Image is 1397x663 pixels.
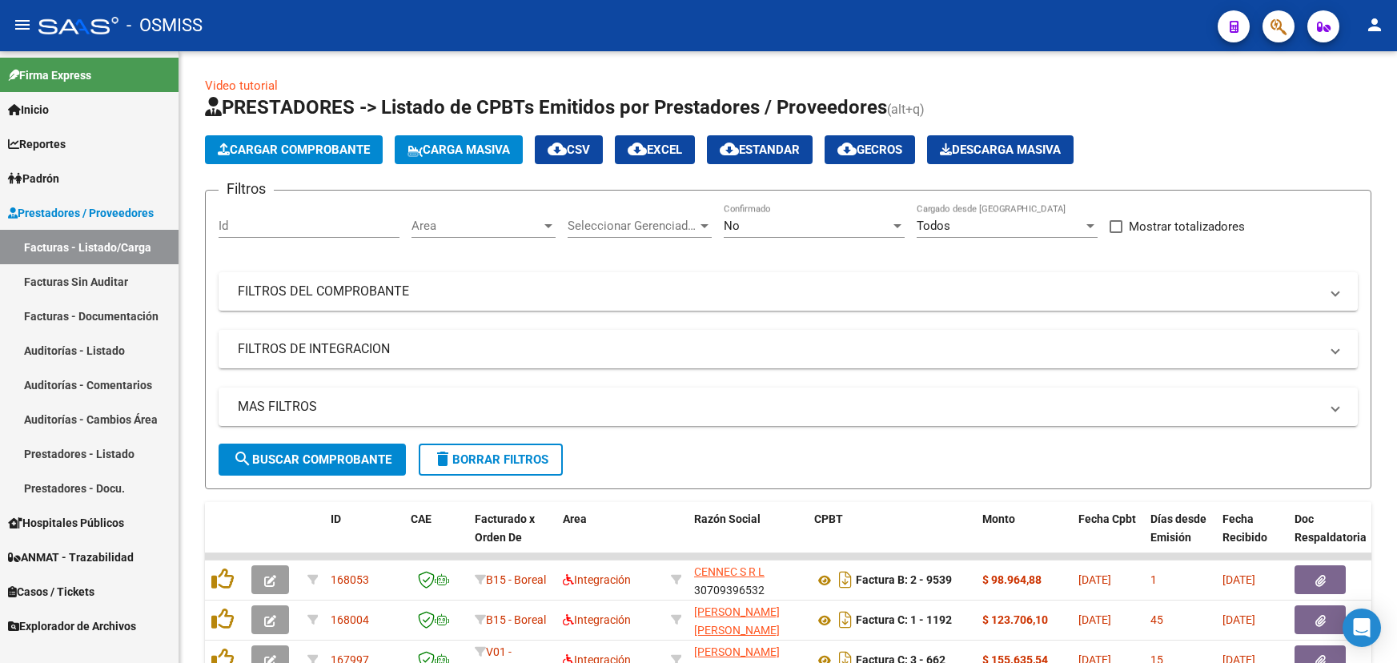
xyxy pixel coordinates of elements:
span: Borrar Filtros [433,452,548,467]
span: Integración [563,613,631,626]
span: [PERSON_NAME] [694,645,780,658]
datatable-header-cell: Facturado x Orden De [468,502,556,573]
datatable-header-cell: Area [556,502,664,573]
span: Seleccionar Gerenciador [568,219,697,233]
a: Video tutorial [205,78,278,93]
button: EXCEL [615,135,695,164]
mat-expansion-panel-header: FILTROS DE INTEGRACION [219,330,1358,368]
span: Explorador de Archivos [8,617,136,635]
span: Todos [917,219,950,233]
span: [PERSON_NAME] [PERSON_NAME] [694,605,780,637]
strong: Factura C: 1 - 1192 [856,614,952,627]
button: Estandar [707,135,813,164]
span: PRESTADORES -> Listado de CPBTs Emitidos por Prestadores / Proveedores [205,96,887,119]
span: Facturado x Orden De [475,512,535,544]
datatable-header-cell: CPBT [808,502,976,573]
span: [DATE] [1078,573,1111,586]
mat-expansion-panel-header: FILTROS DEL COMPROBANTE [219,272,1358,311]
button: CSV [535,135,603,164]
span: ID [331,512,341,525]
mat-icon: person [1365,15,1384,34]
span: (alt+q) [887,102,925,117]
span: [DATE] [1222,613,1255,626]
div: 27374197520 [694,603,801,637]
span: Doc Respaldatoria [1295,512,1367,544]
mat-icon: cloud_download [720,139,739,159]
button: Cargar Comprobante [205,135,383,164]
datatable-header-cell: Fecha Recibido [1216,502,1288,573]
mat-icon: delete [433,449,452,468]
span: Cargar Comprobante [218,143,370,157]
strong: $ 98.964,88 [982,573,1042,586]
span: CSV [548,143,590,157]
span: Gecros [837,143,902,157]
button: Borrar Filtros [419,444,563,476]
app-download-masive: Descarga masiva de comprobantes (adjuntos) [927,135,1074,164]
span: 168004 [331,613,369,626]
span: No [724,219,740,233]
span: Buscar Comprobante [233,452,391,467]
span: 45 [1150,613,1163,626]
strong: $ 123.706,10 [982,613,1048,626]
datatable-header-cell: Monto [976,502,1072,573]
datatable-header-cell: Doc Respaldatoria [1288,502,1384,573]
mat-panel-title: MAS FILTROS [238,398,1319,416]
div: 30709396532 [694,563,801,597]
span: Reportes [8,135,66,153]
span: EXCEL [628,143,682,157]
span: Integración [563,573,631,586]
h3: Filtros [219,178,274,200]
span: CENNEC S R L [694,565,765,578]
span: Fecha Cpbt [1078,512,1136,525]
span: Area [411,219,541,233]
span: CPBT [814,512,843,525]
span: B15 - Boreal [486,613,546,626]
span: [DATE] [1078,613,1111,626]
span: Casos / Tickets [8,583,94,601]
mat-icon: cloud_download [548,139,567,159]
span: Firma Express [8,66,91,84]
mat-panel-title: FILTROS DE INTEGRACION [238,340,1319,358]
span: 168053 [331,573,369,586]
datatable-header-cell: CAE [404,502,468,573]
mat-icon: cloud_download [837,139,857,159]
span: 1 [1150,573,1157,586]
mat-panel-title: FILTROS DEL COMPROBANTE [238,283,1319,300]
span: Carga Masiva [407,143,510,157]
span: Fecha Recibido [1222,512,1267,544]
span: CAE [411,512,432,525]
div: Open Intercom Messenger [1343,609,1381,647]
span: Padrón [8,170,59,187]
datatable-header-cell: Razón Social [688,502,808,573]
span: Prestadores / Proveedores [8,204,154,222]
button: Buscar Comprobante [219,444,406,476]
mat-icon: search [233,449,252,468]
span: B15 - Boreal [486,573,546,586]
button: Carga Masiva [395,135,523,164]
i: Descargar documento [835,567,856,593]
span: ANMAT - Trazabilidad [8,548,134,566]
mat-icon: cloud_download [628,139,647,159]
i: Descargar documento [835,607,856,633]
span: Hospitales Públicos [8,514,124,532]
span: Descarga Masiva [940,143,1061,157]
button: Descarga Masiva [927,135,1074,164]
button: Gecros [825,135,915,164]
span: Estandar [720,143,800,157]
span: Mostrar totalizadores [1129,217,1245,236]
span: Razón Social [694,512,761,525]
span: Días desde Emisión [1150,512,1206,544]
strong: Factura B: 2 - 9539 [856,574,952,587]
mat-icon: menu [13,15,32,34]
span: Inicio [8,101,49,119]
datatable-header-cell: ID [324,502,404,573]
mat-expansion-panel-header: MAS FILTROS [219,388,1358,426]
datatable-header-cell: Días desde Emisión [1144,502,1216,573]
datatable-header-cell: Fecha Cpbt [1072,502,1144,573]
span: Monto [982,512,1015,525]
span: - OSMISS [126,8,203,43]
span: [DATE] [1222,573,1255,586]
span: Area [563,512,587,525]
